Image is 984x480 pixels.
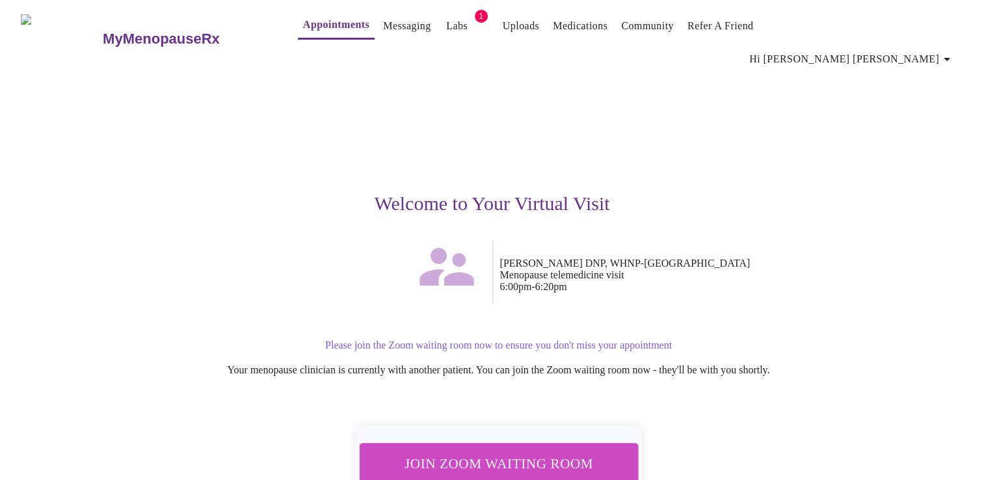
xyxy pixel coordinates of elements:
[744,46,960,72] button: Hi [PERSON_NAME] [PERSON_NAME]
[621,17,674,35] a: Community
[105,364,893,376] p: Your menopause clinician is currently with another patient. You can join the Zoom waiting room no...
[303,16,369,34] a: Appointments
[105,340,893,351] p: Please join the Zoom waiting room now to ensure you don't miss your appointment
[436,13,478,39] button: Labs
[383,17,431,35] a: Messaging
[503,17,540,35] a: Uploads
[475,10,488,23] span: 1
[749,50,955,68] span: Hi [PERSON_NAME] [PERSON_NAME]
[500,258,893,293] p: [PERSON_NAME] DNP, WHNP-[GEOGRAPHIC_DATA] Menopause telemedicine visit 6:00pm - 6:20pm
[682,13,759,39] button: Refer a Friend
[101,16,272,62] a: MyMenopauseRx
[298,12,375,40] button: Appointments
[687,17,754,35] a: Refer a Friend
[21,14,101,63] img: MyMenopauseRx Logo
[103,31,220,47] h3: MyMenopauseRx
[376,451,621,475] span: Join Zoom Waiting Room
[553,17,607,35] a: Medications
[616,13,679,39] button: Community
[548,13,613,39] button: Medications
[378,13,436,39] button: Messaging
[92,193,893,215] h3: Welcome to Your Virtual Visit
[498,13,545,39] button: Uploads
[446,17,468,35] a: Labs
